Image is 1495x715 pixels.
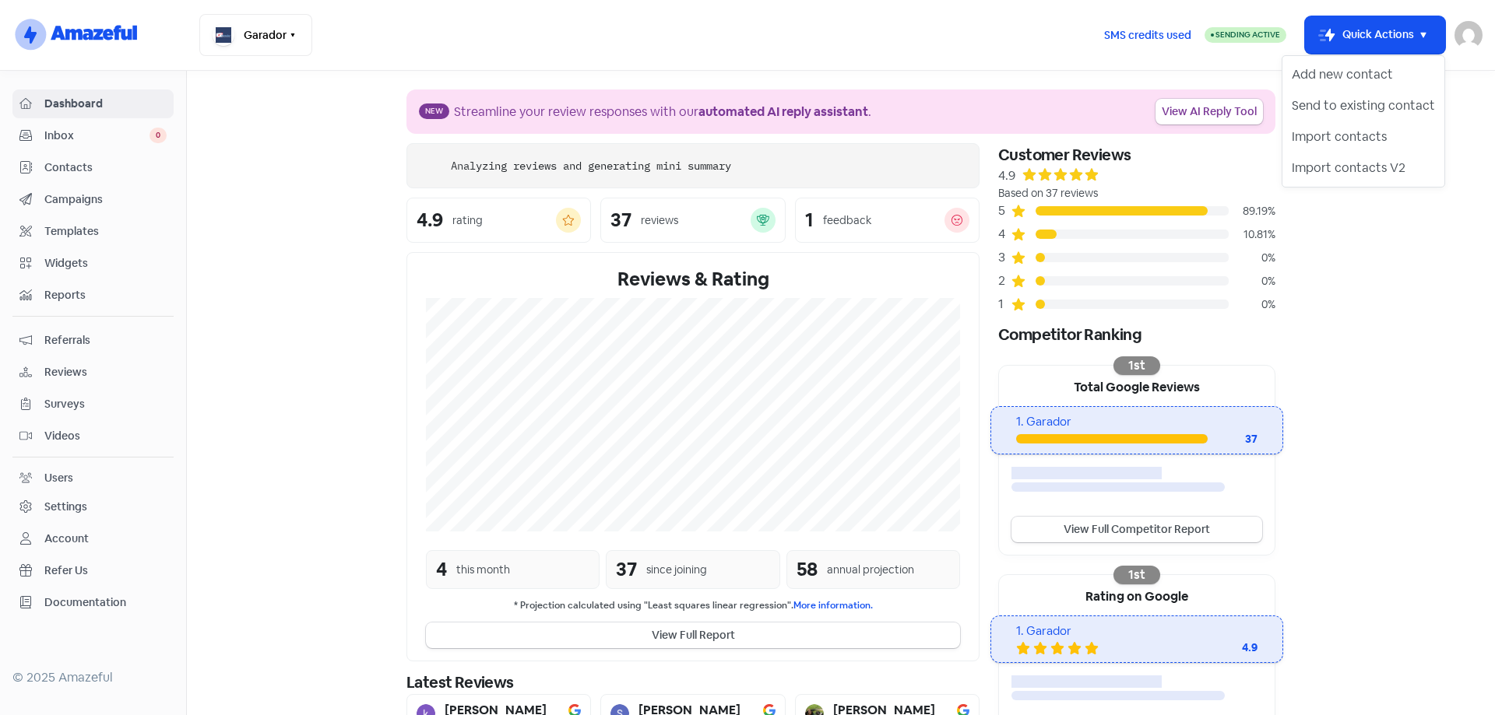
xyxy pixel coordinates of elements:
div: since joining [646,562,707,578]
div: 3 [998,248,1011,267]
div: annual projection [827,562,914,578]
a: Reports [12,281,174,310]
div: 37 [616,556,637,584]
div: rating [452,212,483,229]
a: Dashboard [12,89,174,118]
a: Surveys [12,390,174,419]
div: 4 [998,225,1011,244]
div: 4.9 [417,211,443,230]
div: 89.19% [1229,203,1275,219]
button: View Full Report [426,622,960,648]
a: Refer Us [12,556,174,585]
a: Documentation [12,588,174,617]
span: Reports [44,287,167,303]
a: More information. [793,599,873,612]
div: Total Google Reviews [999,366,1275,406]
a: Inbox 0 [12,121,174,150]
div: 4 [436,556,447,584]
span: Campaigns [44,191,167,208]
a: 1feedback [795,198,980,243]
div: Account [44,531,89,547]
div: reviews [641,212,678,229]
div: Reviews & Rating [426,265,960,293]
span: Referrals [44,332,167,349]
div: 1st [1113,356,1160,375]
span: New [419,103,449,119]
a: Users [12,464,174,492]
span: Surveys [44,396,167,412]
button: Import contacts [1282,121,1444,152]
div: 58 [797,556,818,584]
div: Rating on Google [999,575,1275,615]
a: View Full Competitor Report [1011,517,1262,542]
div: © 2025 Amazeful [12,668,174,687]
div: 5 [998,202,1011,220]
div: 0% [1229,296,1275,313]
div: 0% [1229,250,1275,266]
div: this month [456,562,510,578]
a: Referrals [12,326,174,355]
div: 4.9 [1195,640,1258,656]
div: Settings [44,499,87,515]
span: Reviews [44,364,167,380]
div: 2 [998,272,1011,290]
a: Sending Active [1205,26,1286,44]
a: 4.9rating [406,198,591,243]
div: 1 [998,295,1011,314]
a: Campaigns [12,185,174,214]
div: Competitor Ranking [998,323,1275,346]
img: User [1455,21,1483,49]
div: Customer Reviews [998,143,1275,166]
div: 37 [610,211,631,230]
a: View AI Reply Tool [1156,99,1263,124]
a: Account [12,524,174,553]
b: automated AI reply assistant [698,103,868,120]
button: Quick Actions [1305,16,1445,54]
span: Widgets [44,255,167,272]
button: Send to existing contact [1282,90,1444,121]
div: Users [44,470,73,486]
a: SMS credits used [1091,26,1205,42]
div: Latest Reviews [406,671,980,694]
a: 37reviews [600,198,785,243]
span: Contacts [44,159,167,176]
span: Inbox [44,128,149,144]
div: 4.9 [998,166,1015,185]
div: feedback [823,212,871,229]
button: Import contacts V2 [1282,152,1444,184]
div: Analyzing reviews and generating mini summary [451,158,731,174]
span: Templates [44,223,167,240]
div: 37 [1208,431,1258,447]
a: Videos [12,422,174,450]
div: 10.81% [1229,226,1275,243]
span: 0 [149,128,167,143]
small: * Projection calculated using "Least squares linear regression". [426,598,960,613]
span: SMS credits used [1104,27,1191,44]
div: 1st [1113,566,1160,584]
div: Based on 37 reviews [998,185,1275,202]
a: Templates [12,217,174,246]
span: Refer Us [44,563,167,579]
a: Reviews [12,358,174,387]
div: 0% [1229,273,1275,289]
a: Contacts [12,153,174,182]
div: 1 [805,211,814,230]
button: Add new contact [1282,59,1444,90]
div: Streamline your review responses with our . [454,103,871,121]
div: 1. Garador [1016,413,1257,431]
a: Widgets [12,249,174,278]
span: Sending Active [1215,30,1280,40]
span: Documentation [44,594,167,611]
span: Dashboard [44,96,167,112]
a: Settings [12,492,174,521]
span: Videos [44,428,167,444]
button: Garador [199,14,312,56]
div: 1. Garador [1016,622,1257,640]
